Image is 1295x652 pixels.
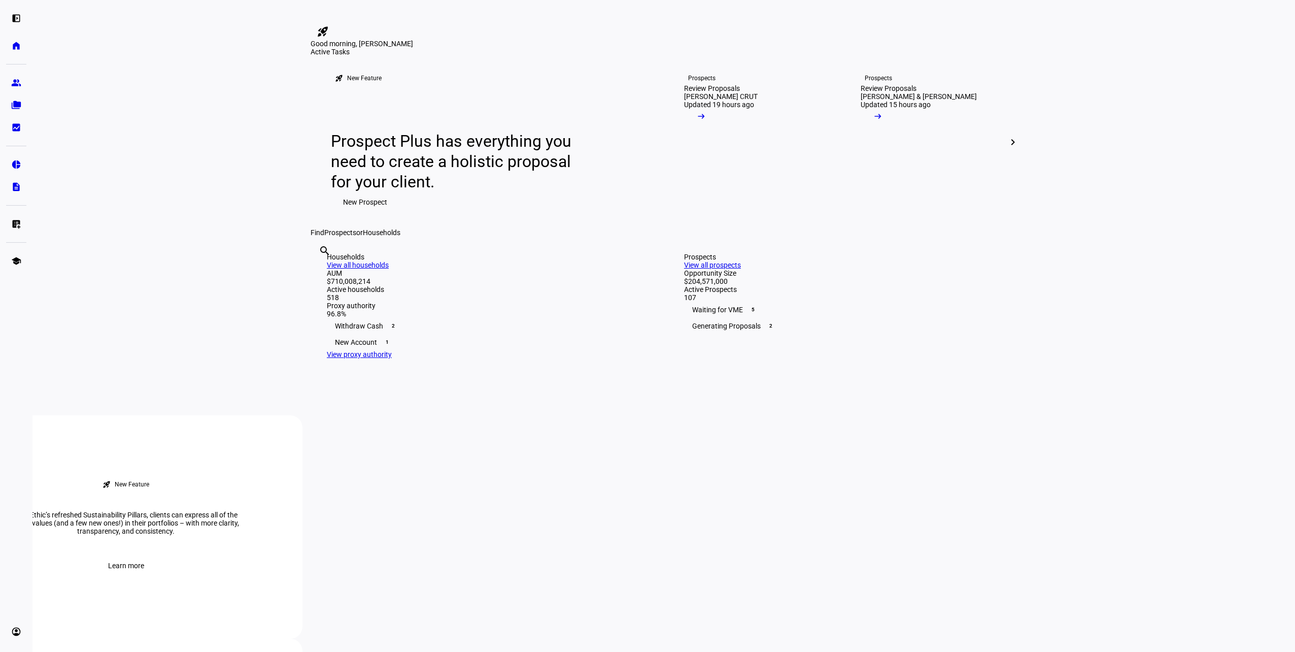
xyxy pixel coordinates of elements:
[327,285,643,294] div: Active households
[844,56,1013,229] a: ProspectsReview Proposals[PERSON_NAME] & [PERSON_NAME]Updated 15 hours ago
[668,56,836,229] a: ProspectsReview Proposals[PERSON_NAME] CRUTUpdated 19 hours ago
[311,48,1017,56] div: Active Tasks
[684,302,1001,318] div: Waiting for VME
[11,78,21,88] eth-mat-symbol: group
[684,285,1001,294] div: Active Prospects
[861,101,931,109] div: Updated 15 hours ago
[335,74,343,82] mat-icon: rocket_launch
[11,219,21,229] eth-mat-symbol: list_alt_add
[319,258,321,271] input: Enter name of prospect or household
[327,269,643,277] div: AUM
[684,84,740,92] div: Review Proposals
[1007,136,1019,148] mat-icon: chevron_right
[11,159,21,170] eth-mat-symbol: pie_chart
[331,131,581,192] div: Prospect Plus has everything you need to create a holistic proposal for your client.
[327,261,389,269] a: View all households
[343,192,387,212] span: New Prospect
[684,253,1001,261] div: Prospects
[11,13,21,23] eth-mat-symbol: left_panel_open
[319,245,331,257] mat-icon: search
[6,154,26,175] a: pie_chart
[684,269,1001,277] div: Opportunity Size
[327,253,643,261] div: Households
[684,318,1001,334] div: Generating Proposals
[327,277,643,285] div: $710,008,214
[11,182,21,192] eth-mat-symbol: description
[6,73,26,93] a: group
[327,310,643,318] div: 96.8%
[861,92,977,101] div: [PERSON_NAME] & [PERSON_NAME]
[749,306,757,314] span: 5
[865,74,892,82] div: Prospects
[6,95,26,115] a: folder_copy
[684,277,1001,285] div: $204,571,000
[324,229,356,237] span: Prospects
[115,480,149,488] div: New Feature
[327,334,643,350] div: New Account
[873,111,883,121] mat-icon: arrow_right_alt
[347,74,382,82] div: New Feature
[6,117,26,138] a: bid_landscape
[108,556,144,576] span: Learn more
[331,192,399,212] button: New Prospect
[311,40,1017,48] div: Good morning, [PERSON_NAME]
[383,338,391,346] span: 1
[389,322,397,330] span: 2
[327,302,643,310] div: Proxy authority
[11,41,21,51] eth-mat-symbol: home
[684,261,741,269] a: View all prospects
[684,294,1001,302] div: 107
[311,229,1017,237] div: Find or
[6,177,26,197] a: description
[684,92,758,101] div: [PERSON_NAME] CRUT
[11,627,21,637] eth-mat-symbol: account_circle
[684,101,754,109] div: Updated 19 hours ago
[11,256,21,266] eth-mat-symbol: school
[327,318,643,334] div: Withdraw Cash
[96,556,156,576] button: Learn more
[103,480,111,488] mat-icon: rocket_launch
[688,74,715,82] div: Prospects
[696,111,706,121] mat-icon: arrow_right_alt
[363,229,400,237] span: Households
[327,294,643,302] div: 518
[861,84,916,92] div: Review Proposals
[11,100,21,110] eth-mat-symbol: folder_copy
[327,350,392,358] a: View proxy authority
[6,36,26,56] a: home
[11,122,21,133] eth-mat-symbol: bid_landscape
[767,322,775,330] span: 2
[317,25,329,38] mat-icon: rocket_launch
